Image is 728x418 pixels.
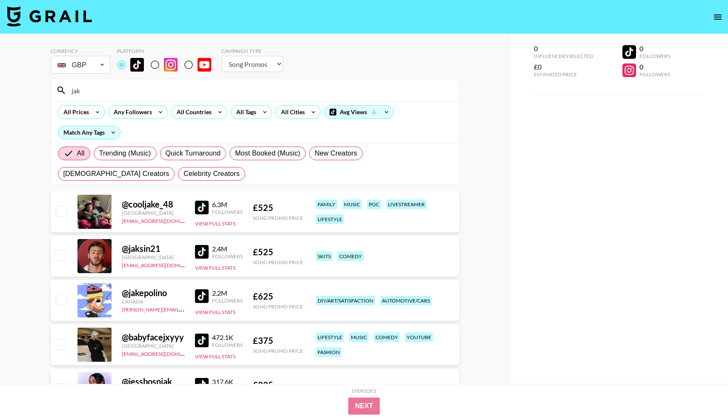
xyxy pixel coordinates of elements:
div: £0 [534,63,593,71]
div: Estimated Price [534,71,593,78]
button: View Full Stats [195,309,235,315]
div: £ 225 [253,380,303,390]
div: music [349,332,369,342]
div: All Countries [172,106,213,118]
span: Quick Turnaround [166,148,221,159]
div: lifestyle [316,332,344,342]
button: View Full Stats [195,265,235,271]
div: Step 1 of 2 [352,388,376,394]
a: [EMAIL_ADDRESS][DOMAIN_NAME] [122,216,207,224]
div: 0 [639,44,670,53]
img: TikTok [130,58,144,72]
div: Any Followers [109,106,154,118]
div: 6.3M [212,200,243,209]
div: Followers [639,71,670,78]
span: Most Booked (Music) [235,148,300,159]
div: Followers [212,297,243,304]
div: Platform [117,48,218,54]
div: 472.1K [212,333,243,342]
div: Followers [639,53,670,59]
div: diy/art/satisfaction [316,296,375,306]
div: @ babyfacejxyyy [122,332,185,343]
a: [EMAIL_ADDRESS][DOMAIN_NAME] [122,349,207,357]
div: Influencers Selected [534,53,593,59]
div: Song Promo Price [253,259,303,265]
div: Followers [212,342,243,348]
div: Followers [212,253,243,259]
div: Avg Views [324,106,393,118]
img: TikTok [195,334,209,347]
div: skits [316,251,332,261]
div: @ jakepolino [122,288,185,298]
a: [PERSON_NAME][EMAIL_ADDRESS][PERSON_NAME][DOMAIN_NAME] [122,305,288,313]
div: 0 [534,44,593,53]
div: All Prices [58,106,91,118]
div: poc [367,199,381,209]
div: youtube [405,332,433,342]
div: £ 525 [253,247,303,257]
div: Song Promo Price [253,303,303,310]
div: @ jessbosnjak [122,376,185,387]
div: £ 525 [253,202,303,213]
button: View Full Stats [195,220,235,227]
div: 317.6K [212,378,243,386]
img: Grail Talent [7,6,92,26]
div: lifestyle [316,214,344,224]
span: New Creators [315,148,357,159]
div: All Tags [231,106,258,118]
div: livestreamer [386,199,427,209]
div: [GEOGRAPHIC_DATA] [122,254,185,260]
img: Instagram [164,58,178,72]
div: Song Promo Price [253,215,303,221]
div: Campaign Type [221,48,283,54]
button: open drawer [709,9,726,26]
div: Followers [212,209,243,215]
div: @ jaksin21 [122,243,185,254]
div: comedy [374,332,400,342]
div: @ cooljake_48 [122,199,185,210]
img: TikTok [195,201,209,214]
img: TikTok [195,289,209,303]
div: GBP [52,58,109,72]
img: YouTube [198,58,211,72]
div: 2.2M [212,289,243,297]
div: comedy [338,251,364,261]
div: Match Any Tags [58,126,120,139]
div: £ 375 [253,335,303,346]
button: Next [348,398,380,415]
div: 2.4M [212,245,243,253]
img: TikTok [195,378,209,392]
div: £ 625 [253,291,303,302]
div: fashion [316,347,341,357]
div: automotive/cars [380,296,432,306]
span: [DEMOGRAPHIC_DATA] Creators [63,169,169,179]
div: Currency [51,48,110,54]
a: [EMAIL_ADDRESS][DOMAIN_NAME] [122,260,207,268]
img: TikTok [195,245,209,259]
div: [GEOGRAPHIC_DATA] [122,343,185,349]
input: Search by User Name [66,84,454,97]
div: Canada [122,298,185,305]
div: music [342,199,362,209]
div: family [316,199,337,209]
span: All [77,148,85,159]
div: 0 [639,63,670,71]
div: All Cities [276,106,307,118]
iframe: Drift Widget Chat Controller [685,375,718,408]
span: Celebrity Creators [183,169,240,179]
span: Trending (Music) [99,148,151,159]
div: [GEOGRAPHIC_DATA] [122,210,185,216]
button: View Full Stats [195,353,235,360]
div: Song Promo Price [253,348,303,354]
